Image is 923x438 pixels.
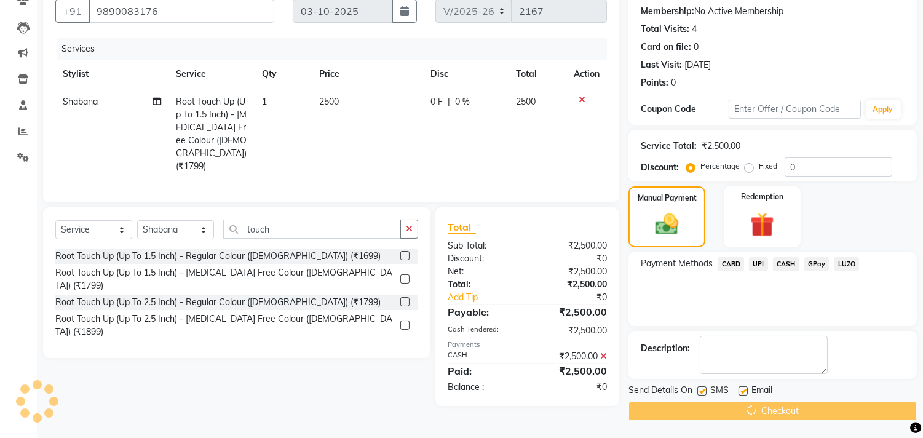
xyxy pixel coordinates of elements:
div: ₹2,500.00 [528,305,617,319]
th: Service [168,60,255,88]
img: _cash.svg [648,211,685,237]
div: ₹0 [528,381,617,394]
input: Enter Offer / Coupon Code [729,100,860,119]
th: Total [509,60,566,88]
span: 0 F [430,95,443,108]
div: [DATE] [684,58,711,71]
span: Email [751,384,772,399]
div: Description: [641,342,690,355]
span: 2500 [319,96,339,107]
span: CARD [718,257,744,271]
div: CASH [438,350,528,363]
span: Shabana [63,96,98,107]
span: 0 % [455,95,470,108]
div: 0 [694,41,699,54]
div: Sub Total: [438,239,528,252]
span: 1 [262,96,267,107]
div: Payments [448,340,607,350]
a: Add Tip [438,291,542,304]
div: Points: [641,76,668,89]
label: Manual Payment [638,193,697,204]
th: Disc [423,60,509,88]
div: Total: [438,278,528,291]
div: Net: [438,265,528,278]
div: Discount: [438,252,528,265]
div: Root Touch Up (Up To 2.5 Inch) - [MEDICAL_DATA] Free Colour ([DEMOGRAPHIC_DATA]) (₹1899) [55,313,395,338]
div: ₹0 [542,291,617,304]
span: Payment Methods [641,257,713,270]
span: Root Touch Up (Up To 1.5 Inch) - [MEDICAL_DATA] Free Colour ([DEMOGRAPHIC_DATA]) (₹1799) [176,96,247,172]
button: Apply [866,100,901,119]
th: Action [566,60,607,88]
span: CASH [773,257,799,271]
div: Paid: [438,364,528,378]
div: ₹2,500.00 [528,278,617,291]
div: ₹2,500.00 [702,140,740,153]
div: ₹2,500.00 [528,364,617,378]
span: Total [448,221,476,234]
div: Service Total: [641,140,697,153]
div: Coupon Code [641,103,729,116]
img: _gift.svg [743,210,782,240]
div: Root Touch Up (Up To 1.5 Inch) - Regular Colour ([DEMOGRAPHIC_DATA]) (₹1699) [55,250,381,263]
label: Percentage [700,161,740,172]
span: LUZO [834,257,859,271]
span: Send Details On [628,384,692,399]
div: Last Visit: [641,58,682,71]
th: Price [312,60,423,88]
div: Services [57,38,616,60]
div: ₹2,500.00 [528,350,617,363]
div: Membership: [641,5,694,18]
div: ₹2,500.00 [528,239,617,252]
span: SMS [710,384,729,399]
div: Root Touch Up (Up To 1.5 Inch) - [MEDICAL_DATA] Free Colour ([DEMOGRAPHIC_DATA]) (₹1799) [55,266,395,292]
div: ₹0 [528,252,617,265]
div: Root Touch Up (Up To 2.5 Inch) - Regular Colour ([DEMOGRAPHIC_DATA]) (₹1799) [55,296,381,309]
span: | [448,95,450,108]
div: No Active Membership [641,5,905,18]
span: GPay [804,257,830,271]
div: Cash Tendered: [438,324,528,337]
div: ₹2,500.00 [528,265,617,278]
div: Balance : [438,381,528,394]
div: Payable: [438,305,528,319]
span: 2500 [516,96,536,107]
th: Stylist [55,60,168,88]
div: ₹2,500.00 [528,324,617,337]
label: Fixed [759,161,777,172]
span: UPI [749,257,768,271]
div: 4 [692,23,697,36]
div: Card on file: [641,41,691,54]
label: Redemption [741,191,783,202]
input: Search or Scan [223,220,401,239]
div: 0 [671,76,676,89]
th: Qty [255,60,312,88]
div: Discount: [641,161,679,174]
div: Total Visits: [641,23,689,36]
